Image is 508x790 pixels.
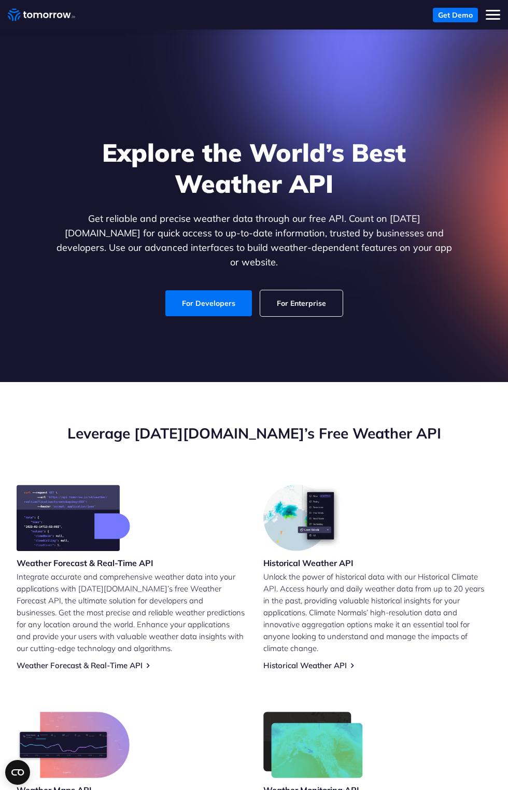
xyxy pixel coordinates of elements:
h1: Explore the World’s Best Weather API [54,137,454,199]
h3: Weather Forecast & Real-Time API [17,557,153,569]
button: Toggle mobile menu [486,8,500,22]
p: Get reliable and precise weather data through our free API. Count on [DATE][DOMAIN_NAME] for quic... [54,211,454,270]
a: Get Demo [433,8,478,22]
a: For Enterprise [260,290,343,316]
p: Integrate accurate and comprehensive weather data into your applications with [DATE][DOMAIN_NAME]... [17,571,245,654]
h2: Leverage [DATE][DOMAIN_NAME]’s Free Weather API [17,424,491,443]
p: Unlock the power of historical data with our Historical Climate API. Access hourly and daily weat... [263,571,491,654]
a: Home link [8,7,75,23]
h3: Historical Weather API [263,557,354,569]
button: Open CMP widget [5,760,30,785]
a: Historical Weather API [263,660,347,670]
a: Weather Forecast & Real-Time API [17,660,143,670]
a: For Developers [165,290,252,316]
